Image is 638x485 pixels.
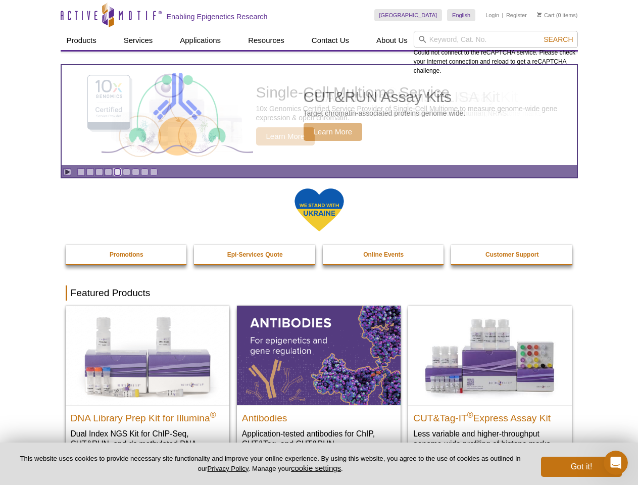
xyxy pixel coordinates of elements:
strong: Customer Support [485,251,538,258]
li: | [502,9,504,21]
strong: Epi-Services Quote [227,251,283,258]
img: Your Cart [537,12,542,17]
a: CUT&Tag-IT® Express Assay Kit CUT&Tag-IT®Express Assay Kit Less variable and higher-throughput ge... [408,306,572,459]
a: DNA Library Prep Kit for Illumina DNA Library Prep Kit for Illumina® Dual Index NGS Kit for ChIP-... [66,306,229,469]
div: Could not connect to the reCAPTCHA service. Please check your internet connection and reload to g... [414,31,578,75]
strong: Promotions [110,251,143,258]
a: Online Events [323,245,445,264]
a: Go to slide 4 [105,168,112,176]
a: Register [506,12,527,19]
sup: ® [467,410,473,419]
a: Go to slide 7 [132,168,139,176]
a: All Antibodies Antibodies Application-tested antibodies for ChIP, CUT&Tag, and CUT&RUN. [237,306,401,459]
sup: ® [210,410,216,419]
input: Keyword, Cat. No. [414,31,578,48]
a: Go to slide 2 [86,168,94,176]
button: Search [541,35,576,44]
strong: Online Events [363,251,404,258]
img: We Stand With Ukraine [294,187,345,232]
a: Contact Us [306,31,355,50]
p: This website uses cookies to provide necessary site functionality and improve your online experie... [16,454,524,473]
a: Promotions [66,245,188,264]
h2: Enabling Epigenetics Research [167,12,268,21]
img: CUT&Tag-IT® Express Assay Kit [408,306,572,405]
a: Epi-Services Quote [194,245,316,264]
button: cookie settings [291,464,341,472]
a: Go to slide 1 [77,168,85,176]
a: Go to slide 5 [114,168,121,176]
h2: Featured Products [66,285,573,301]
a: Products [61,31,103,50]
img: DNA Library Prep Kit for Illumina [66,306,229,405]
a: About Us [370,31,414,50]
a: Services [118,31,159,50]
h2: CUT&Tag-IT Express Assay Kit [413,408,567,423]
span: Search [544,35,573,43]
a: [GEOGRAPHIC_DATA] [374,9,443,21]
img: All Antibodies [237,306,401,405]
a: Applications [174,31,227,50]
a: Go to slide 3 [95,168,103,176]
h2: DNA Library Prep Kit for Illumina [71,408,224,423]
a: Cart [537,12,555,19]
iframe: Intercom live chat [604,451,628,475]
a: Login [485,12,499,19]
a: Go to slide 9 [150,168,158,176]
a: Customer Support [451,245,573,264]
li: (0 items) [537,9,578,21]
a: English [447,9,475,21]
p: Application-tested antibodies for ChIP, CUT&Tag, and CUT&RUN. [242,428,396,449]
a: Go to slide 6 [123,168,130,176]
a: Toggle autoplay [64,168,71,176]
a: Resources [242,31,290,50]
button: Got it! [541,457,622,477]
p: Dual Index NGS Kit for ChIP-Seq, CUT&RUN, and ds methylated DNA assays. [71,428,224,459]
a: Privacy Policy [207,465,248,472]
h2: Antibodies [242,408,396,423]
p: Less variable and higher-throughput genome-wide profiling of histone marks​. [413,428,567,449]
a: Go to slide 8 [141,168,149,176]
